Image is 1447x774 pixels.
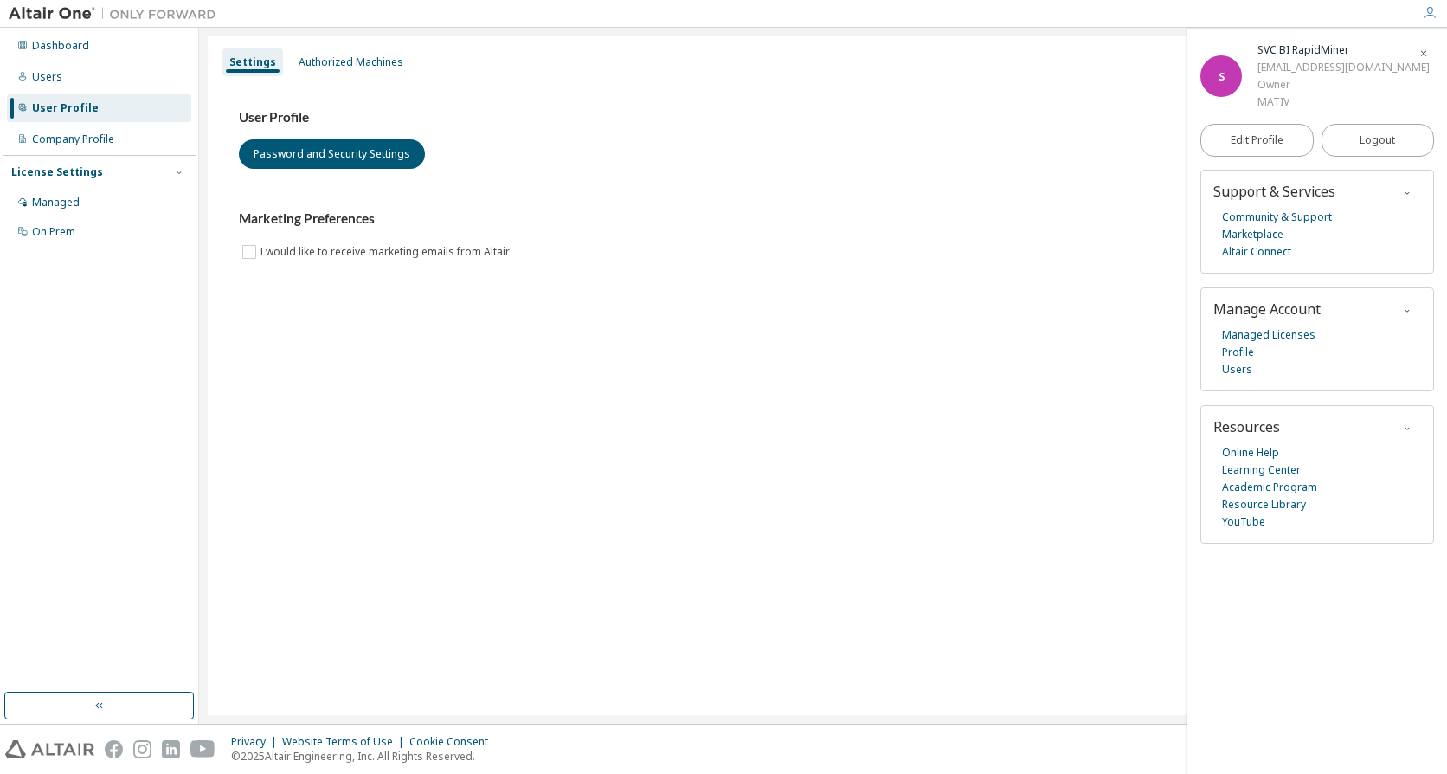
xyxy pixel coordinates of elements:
[190,740,215,758] img: youtube.svg
[1222,513,1265,531] a: YouTube
[299,55,403,69] div: Authorized Machines
[1257,59,1430,76] div: [EMAIL_ADDRESS][DOMAIN_NAME]
[229,55,276,69] div: Settings
[1257,76,1430,94] div: Owner
[5,740,94,758] img: altair_logo.svg
[32,101,99,115] div: User Profile
[1222,479,1317,496] a: Academic Program
[1213,417,1280,436] span: Resources
[1222,361,1252,378] a: Users
[231,735,282,749] div: Privacy
[1257,94,1430,111] div: MATIV
[1200,124,1314,157] a: Edit Profile
[282,735,409,749] div: Website Terms of Use
[1222,344,1254,361] a: Profile
[32,225,75,239] div: On Prem
[1219,69,1225,84] span: S
[11,165,103,179] div: License Settings
[162,740,180,758] img: linkedin.svg
[239,210,1407,228] h3: Marketing Preferences
[32,39,89,53] div: Dashboard
[1257,42,1430,59] div: SVC BI RapidMiner
[32,196,80,210] div: Managed
[105,740,123,758] img: facebook.svg
[133,740,151,758] img: instagram.svg
[239,139,425,169] button: Password and Security Settings
[260,242,513,262] label: I would like to receive marketing emails from Altair
[1222,326,1315,344] a: Managed Licenses
[1213,300,1321,319] span: Manage Account
[1222,496,1306,513] a: Resource Library
[1213,182,1335,201] span: Support & Services
[1231,133,1283,147] span: Edit Profile
[32,70,62,84] div: Users
[409,735,498,749] div: Cookie Consent
[1222,226,1283,243] a: Marketplace
[1222,444,1279,461] a: Online Help
[1322,124,1435,157] button: Logout
[9,5,225,23] img: Altair One
[1222,209,1332,226] a: Community & Support
[239,109,1407,126] h3: User Profile
[1222,461,1301,479] a: Learning Center
[231,749,498,764] p: © 2025 Altair Engineering, Inc. All Rights Reserved.
[1360,132,1395,149] span: Logout
[32,132,114,146] div: Company Profile
[1222,243,1291,261] a: Altair Connect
